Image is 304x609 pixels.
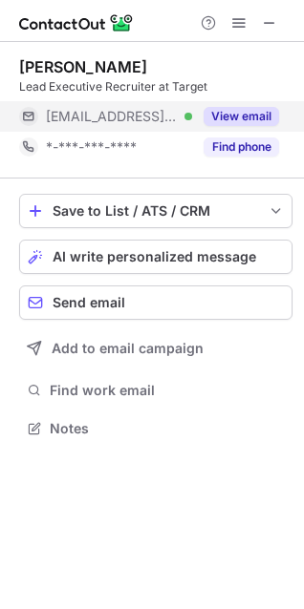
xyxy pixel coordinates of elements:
[53,249,256,264] span: AI write personalized message
[53,203,259,219] div: Save to List / ATS / CRM
[19,11,134,34] img: ContactOut v5.3.10
[52,341,204,356] span: Add to email campaign
[19,285,293,320] button: Send email
[19,194,293,228] button: save-profile-one-click
[50,382,285,399] span: Find work email
[53,295,125,310] span: Send email
[19,78,293,95] div: Lead Executive Recruiter at Target
[46,108,178,125] span: [EMAIL_ADDRESS][DOMAIN_NAME]
[19,377,293,404] button: Find work email
[19,331,293,366] button: Add to email campaign
[19,415,293,442] button: Notes
[19,57,147,76] div: [PERSON_NAME]
[204,137,279,157] button: Reveal Button
[204,107,279,126] button: Reveal Button
[50,420,285,437] span: Notes
[19,240,293,274] button: AI write personalized message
